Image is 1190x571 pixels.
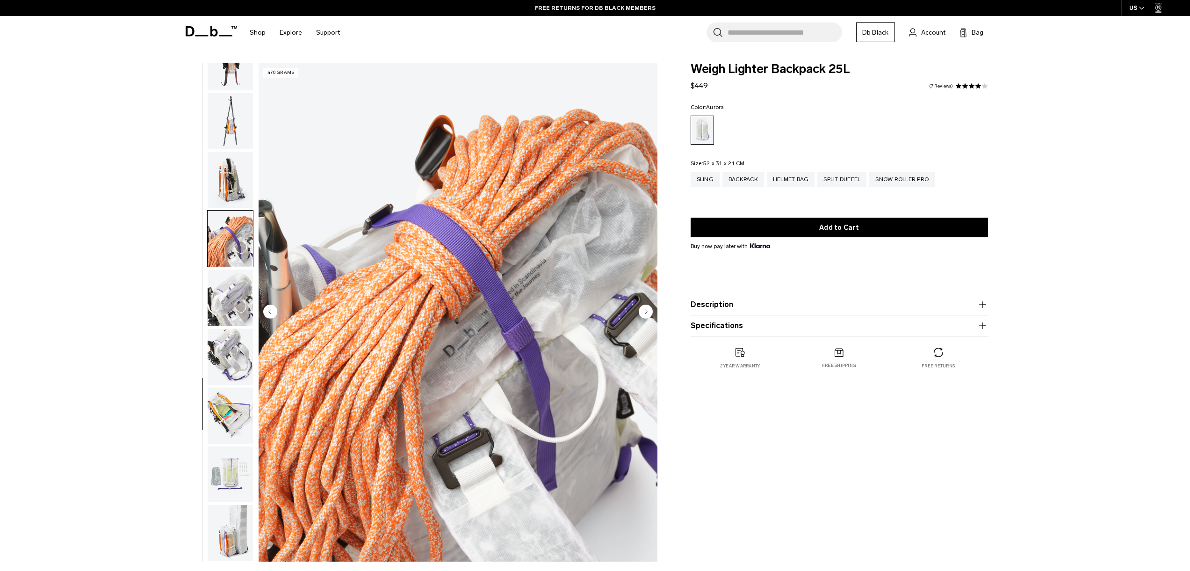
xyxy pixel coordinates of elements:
[535,4,656,12] a: FREE RETURNS FOR DB BLACK MEMBERS
[207,387,253,444] button: Weigh_Lighter_Backpack_25L_14.png
[909,27,945,38] a: Account
[263,68,299,78] p: 470 grams
[316,16,340,49] a: Support
[869,172,935,187] a: Snow Roller Pro
[280,16,302,49] a: Explore
[207,93,253,150] button: Weigh_Lighter_Backpack_25L_9.png
[691,104,724,110] legend: Color:
[208,270,253,326] img: Weigh_Lighter_Backpack_25L_12.png
[706,104,724,110] span: Aurora
[691,242,770,250] span: Buy now pay later with
[207,446,253,503] button: Weigh_Lighter_Backpack_25L_15.png
[208,152,253,208] img: Weigh_Lighter_Backpack_25L_10.png
[691,172,720,187] a: Sling
[259,63,657,562] img: Weigh_Lighter_Backpack_25L_11.png
[263,304,277,320] button: Previous slide
[207,328,253,385] button: Weigh_Lighter_Backpack_25L_13.png
[691,218,988,237] button: Add to Cart
[972,28,983,37] span: Bag
[639,304,653,320] button: Next slide
[207,210,253,267] button: Weigh_Lighter_Backpack_25L_11.png
[722,172,764,187] a: Backpack
[259,63,657,562] li: 13 / 18
[691,161,745,166] legend: Size:
[856,22,895,42] a: Db Black
[750,243,770,248] img: {"height" => 20, "alt" => "Klarna"}
[208,447,253,503] img: Weigh_Lighter_Backpack_25L_15.png
[691,299,988,310] button: Description
[208,93,253,149] img: Weigh_Lighter_Backpack_25L_9.png
[691,116,714,145] a: Aurora
[922,363,955,369] p: Free returns
[691,320,988,331] button: Specifications
[243,16,347,49] nav: Main Navigation
[207,505,253,562] button: Weigh_Lighter_Backpack_25L_16.png
[691,81,708,90] span: $449
[208,211,253,267] img: Weigh_Lighter_Backpack_25L_11.png
[208,388,253,444] img: Weigh_Lighter_Backpack_25L_14.png
[720,363,760,369] p: 2 year warranty
[208,329,253,385] img: Weigh_Lighter_Backpack_25L_13.png
[767,172,815,187] a: Helmet Bag
[691,63,988,75] span: Weigh Lighter Backpack 25L
[208,505,253,561] img: Weigh_Lighter_Backpack_25L_16.png
[250,16,266,49] a: Shop
[703,160,745,167] span: 52 x 31 x 21 CM
[207,152,253,209] button: Weigh_Lighter_Backpack_25L_10.png
[929,84,953,88] a: 7 reviews
[207,269,253,326] button: Weigh_Lighter_Backpack_25L_12.png
[822,362,856,369] p: Free shipping
[817,172,866,187] a: Split Duffel
[959,27,983,38] button: Bag
[921,28,945,37] span: Account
